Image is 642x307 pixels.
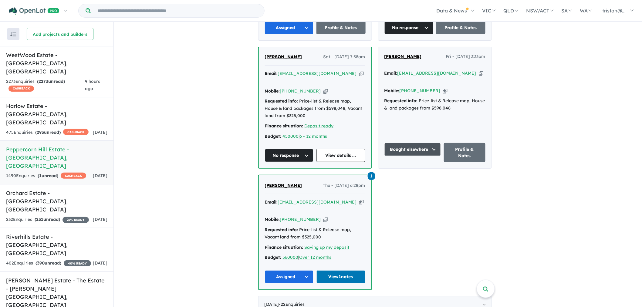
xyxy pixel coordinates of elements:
[384,97,485,112] div: Price-list & Release map, House & land packages from $598,048
[265,98,298,104] strong: Requested info:
[305,123,334,129] a: Deposit ready
[10,32,16,36] img: sort.svg
[6,129,89,136] div: 475 Enquir ies
[283,133,299,139] a: 450000
[265,21,314,34] button: Assigned
[265,133,282,139] strong: Budget:
[444,143,485,162] a: Profile & Notes
[37,260,45,266] span: 390
[299,255,332,260] a: Over 12 months
[6,51,107,76] h5: WestWood Estate - [GEOGRAPHIC_DATA] , [GEOGRAPHIC_DATA]
[265,98,365,119] div: Price-list & Release map, House & land packages from $598,048, Vacant land from $325,000
[384,21,434,34] button: No response
[265,53,302,61] a: [PERSON_NAME]
[6,172,86,180] div: 1490 Enquir ies
[6,260,91,267] div: 402 Enquir ies
[265,217,280,222] strong: Mobile:
[63,129,89,135] span: CASHBACK
[93,260,107,266] span: [DATE]
[265,255,282,260] strong: Budget:
[384,70,397,76] strong: Email:
[384,53,422,60] a: [PERSON_NAME]
[316,21,366,34] a: Profile & Notes
[397,70,476,76] a: [EMAIL_ADDRESS][DOMAIN_NAME]
[323,88,328,94] button: Copy
[265,182,302,189] a: [PERSON_NAME]
[278,71,357,76] a: [EMAIL_ADDRESS][DOMAIN_NAME]
[265,245,303,250] strong: Finance situation:
[8,86,34,92] span: CASHBACK
[27,28,93,40] button: Add projects and builders
[6,78,85,93] div: 2273 Enquir ies
[35,130,61,135] strong: ( unread)
[265,199,278,205] strong: Email:
[278,199,357,205] a: [EMAIL_ADDRESS][DOMAIN_NAME]
[443,88,448,94] button: Copy
[323,53,365,61] span: Sat - [DATE] 7:58am
[479,70,483,76] button: Copy
[37,130,44,135] span: 293
[64,260,91,266] span: 40 % READY
[359,199,364,205] button: Copy
[6,189,107,214] h5: Orchard Estate - [GEOGRAPHIC_DATA] , [GEOGRAPHIC_DATA]
[92,4,263,17] input: Try estate name, suburb, builder or developer
[265,54,302,59] span: [PERSON_NAME]
[37,79,65,84] strong: ( unread)
[265,149,314,162] button: No response
[446,53,485,60] span: Fri - [DATE] 3:33pm
[265,71,278,76] strong: Email:
[265,88,280,94] strong: Mobile:
[85,79,100,91] span: 9 hours ago
[61,173,86,179] span: CASHBACK
[6,102,107,127] h5: Harlow Estate - [GEOGRAPHIC_DATA] , [GEOGRAPHIC_DATA]
[265,254,365,261] div: |
[265,270,314,283] button: Assigned
[39,173,42,178] span: 1
[368,172,375,180] span: 1
[300,133,327,139] a: 6 - 12 months
[265,226,365,241] div: Price-list & Release map, Vacant land from $325,000
[384,143,441,156] button: Bought elsewhere
[323,182,365,189] span: Thu - [DATE] 6:28pm
[436,21,485,34] a: Profile & Notes
[265,183,302,188] span: [PERSON_NAME]
[384,98,418,103] strong: Requested info:
[305,245,350,250] a: Saving up my deposit
[384,88,400,93] strong: Mobile:
[93,173,107,178] span: [DATE]
[9,7,59,15] img: Openlot PRO Logo White
[6,233,107,257] h5: Riverhills Estate - [GEOGRAPHIC_DATA] , [GEOGRAPHIC_DATA]
[39,79,48,84] span: 2273
[359,70,364,77] button: Copy
[35,217,60,222] strong: ( unread)
[400,88,441,93] a: [PHONE_NUMBER]
[63,217,89,223] span: 25 % READY
[35,260,61,266] strong: ( unread)
[279,302,305,307] span: - 22 Enquir ies
[323,216,328,223] button: Copy
[6,145,107,170] h5: Peppercorn Hill Estate - [GEOGRAPHIC_DATA] , [GEOGRAPHIC_DATA]
[6,216,89,223] div: 232 Enquir ies
[93,130,107,135] span: [DATE]
[265,227,298,232] strong: Requested info:
[265,133,365,140] div: |
[265,123,303,129] strong: Finance situation:
[280,217,321,222] a: [PHONE_NUMBER]
[603,8,626,14] span: tristan@...
[280,88,321,94] a: [PHONE_NUMBER]
[316,149,365,162] a: View details ...
[283,255,299,260] a: 560000
[316,270,365,283] a: View1notes
[93,217,107,222] span: [DATE]
[368,171,375,180] a: 1
[384,54,422,59] span: [PERSON_NAME]
[36,217,43,222] span: 231
[38,173,58,178] strong: ( unread)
